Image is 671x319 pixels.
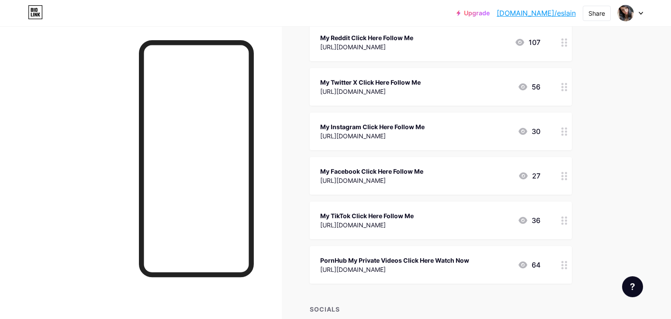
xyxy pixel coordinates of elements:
[320,265,469,274] div: [URL][DOMAIN_NAME]
[518,215,540,226] div: 36
[320,167,423,176] div: My Facebook Click Here Follow Me
[457,10,490,17] a: Upgrade
[320,256,469,265] div: PornHub My Private Videos Click Here Watch Now
[320,87,421,96] div: [URL][DOMAIN_NAME]
[320,33,413,42] div: My Reddit Click Here Follow Me
[617,5,634,21] img: eslain
[320,176,423,185] div: [URL][DOMAIN_NAME]
[320,42,413,51] div: [URL][DOMAIN_NAME]
[588,9,605,18] div: Share
[320,211,414,220] div: My TikTok Click Here Follow Me
[515,37,540,48] div: 107
[497,8,576,18] a: [DOMAIN_NAME]/eslain
[320,122,425,131] div: My Instagram Click Here Follow Me
[320,131,425,141] div: [URL][DOMAIN_NAME]
[320,220,414,230] div: [URL][DOMAIN_NAME]
[518,260,540,270] div: 64
[518,126,540,137] div: 30
[320,78,421,87] div: My Twitter X Click Here Follow Me
[518,171,540,181] div: 27
[310,305,572,314] div: SOCIALS
[518,82,540,92] div: 56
